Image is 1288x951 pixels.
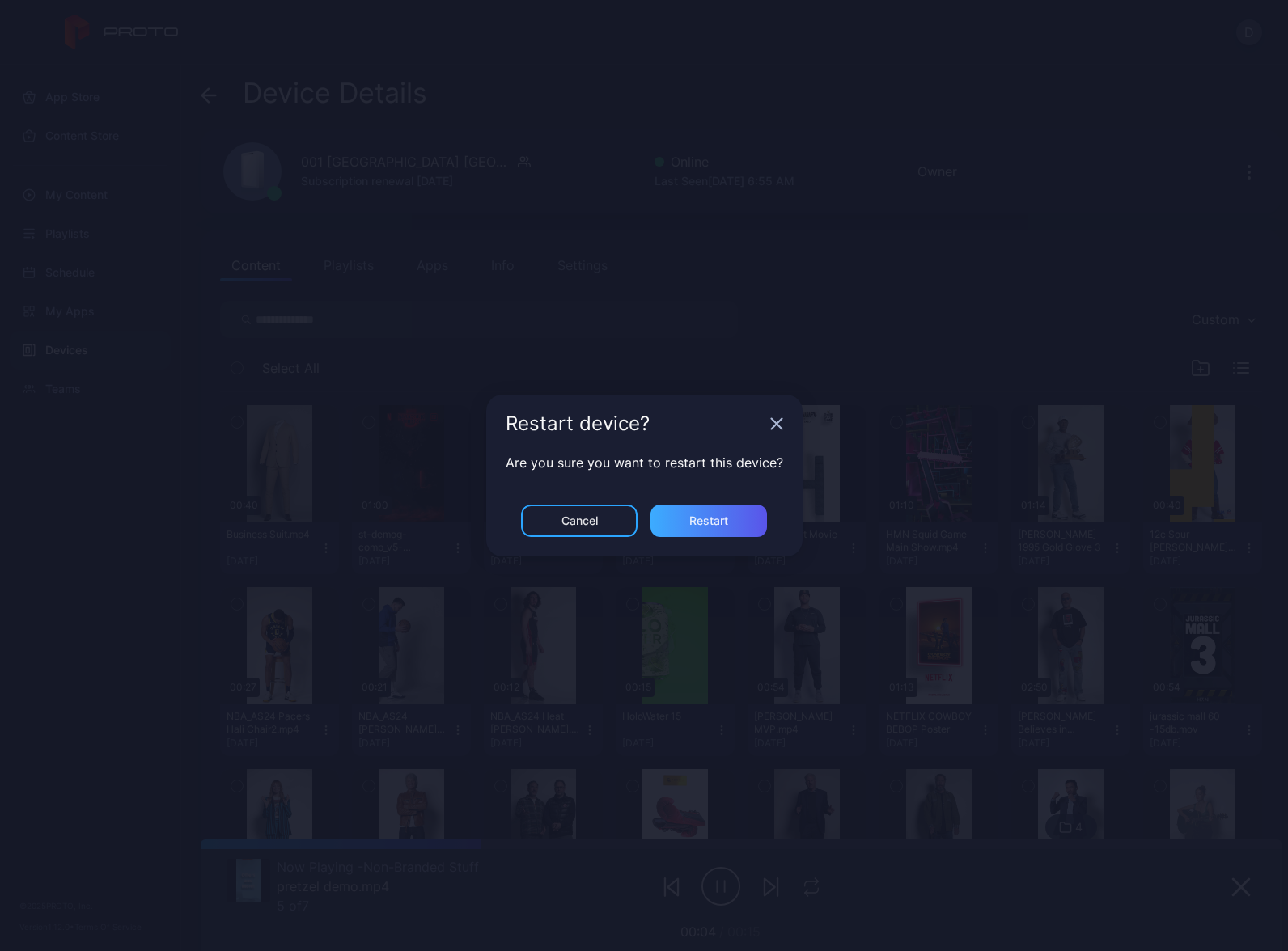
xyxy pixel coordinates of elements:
p: Are you sure you want to restart this device? [506,453,783,472]
div: Cancel [561,514,598,527]
button: Cancel [521,505,638,537]
div: Restart device? [506,414,764,433]
button: Restart [650,505,767,537]
div: Restart [689,514,728,527]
